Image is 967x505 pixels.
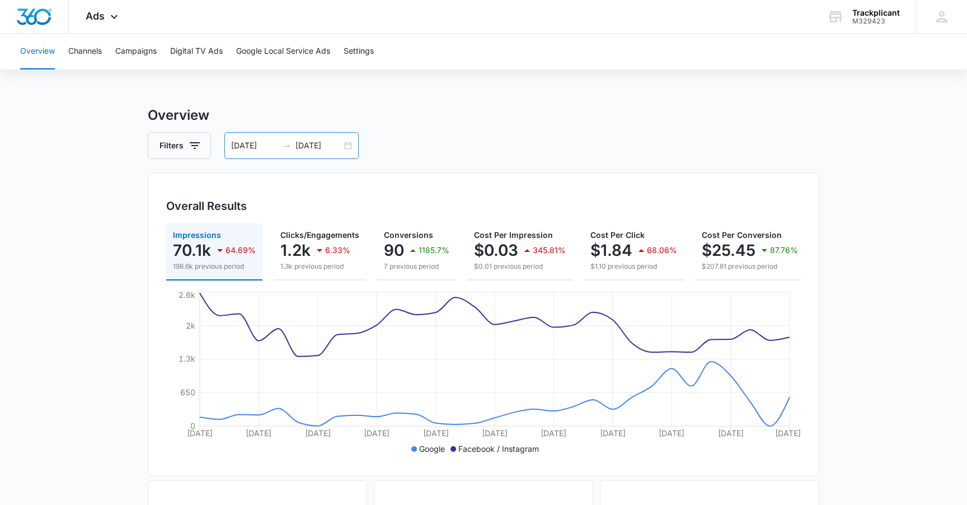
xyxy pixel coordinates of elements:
tspan: [DATE] [364,428,389,438]
span: to [282,141,291,150]
button: Campaigns [115,34,157,69]
p: $25.45 [702,241,755,259]
tspan: [DATE] [659,428,684,438]
tspan: [DATE] [305,428,331,438]
h3: Overall Results [166,198,247,214]
span: Cost Per Conversion [702,230,782,240]
p: $1.10 previous period [590,261,677,272]
button: Overview [20,34,55,69]
button: Settings [344,34,374,69]
p: 70.1k [173,241,211,259]
span: Impressions [173,230,221,240]
tspan: [DATE] [718,428,744,438]
p: 1185.7% [419,246,449,254]
h3: Overview [148,105,819,125]
span: Cost Per Click [590,230,645,240]
input: Start date [231,139,278,152]
tspan: [DATE] [246,428,271,438]
p: 6.33% [325,246,350,254]
button: Google Local Service Ads [236,34,330,69]
span: swap-right [282,141,291,150]
tspan: [DATE] [541,428,566,438]
tspan: 2k [186,321,195,330]
tspan: [DATE] [600,428,626,438]
p: Google [419,443,445,455]
p: $1.84 [590,241,632,259]
span: Clicks/Engagements [280,230,359,240]
tspan: 650 [180,387,195,397]
tspan: [DATE] [482,428,508,438]
tspan: 1.3k [179,354,195,363]
tspan: [DATE] [187,428,213,438]
p: 90 [384,241,404,259]
input: End date [295,139,342,152]
span: Ads [86,10,105,22]
p: 64.69% [226,246,256,254]
p: 1.2k [280,241,311,259]
p: Facebook / Instagram [458,443,539,455]
div: account id [852,17,900,25]
p: 198.6k previous period [173,261,256,272]
p: $207.81 previous period [702,261,798,272]
div: account name [852,8,900,17]
tspan: [DATE] [423,428,449,438]
p: $0.01 previous period [474,261,566,272]
tspan: [DATE] [775,428,801,438]
p: 68.06% [647,246,677,254]
p: 7 previous period [384,261,449,272]
button: Digital TV Ads [170,34,223,69]
span: Cost Per Impression [474,230,553,240]
span: Conversions [384,230,433,240]
tspan: 0 [190,421,195,431]
p: 1.3k previous period [280,261,359,272]
p: 345.81% [533,246,566,254]
p: 87.76% [770,246,798,254]
tspan: 2.6k [179,290,195,300]
button: Channels [68,34,102,69]
p: $0.03 [474,241,518,259]
button: Filters [148,132,211,159]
